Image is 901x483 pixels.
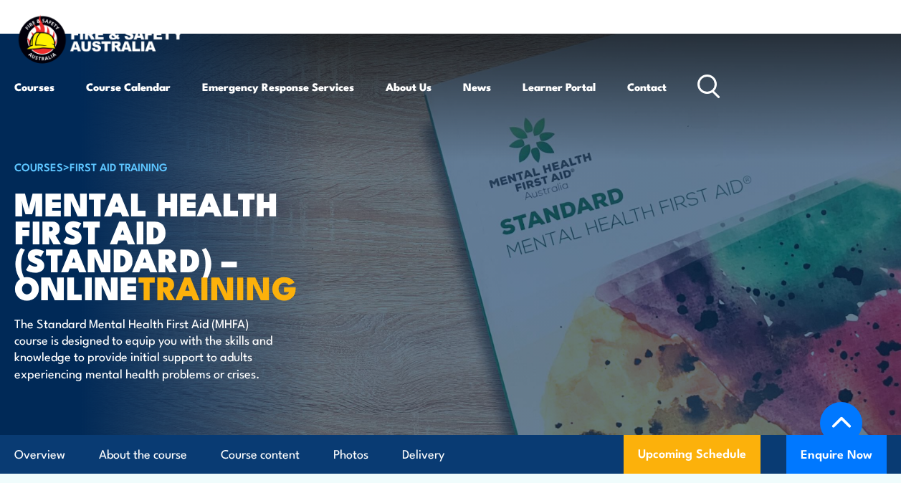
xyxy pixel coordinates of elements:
h1: Mental Health First Aid (Standard) – Online [14,188,368,301]
a: Overview [14,436,65,474]
a: Courses [14,70,54,104]
strong: TRAINING [138,262,297,311]
a: Delivery [402,436,444,474]
a: Course Calendar [86,70,171,104]
a: Emergency Response Services [202,70,354,104]
a: About the course [99,436,187,474]
a: Course content [221,436,300,474]
a: Upcoming Schedule [624,435,761,474]
a: Photos [333,436,368,474]
a: COURSES [14,158,63,174]
a: Contact [627,70,667,104]
p: The Standard Mental Health First Aid (MHFA) course is designed to equip you with the skills and k... [14,315,276,382]
a: Learner Portal [523,70,596,104]
a: First Aid Training [70,158,168,174]
h6: > [14,158,368,175]
button: Enquire Now [786,435,887,474]
a: News [463,70,491,104]
a: About Us [386,70,432,104]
